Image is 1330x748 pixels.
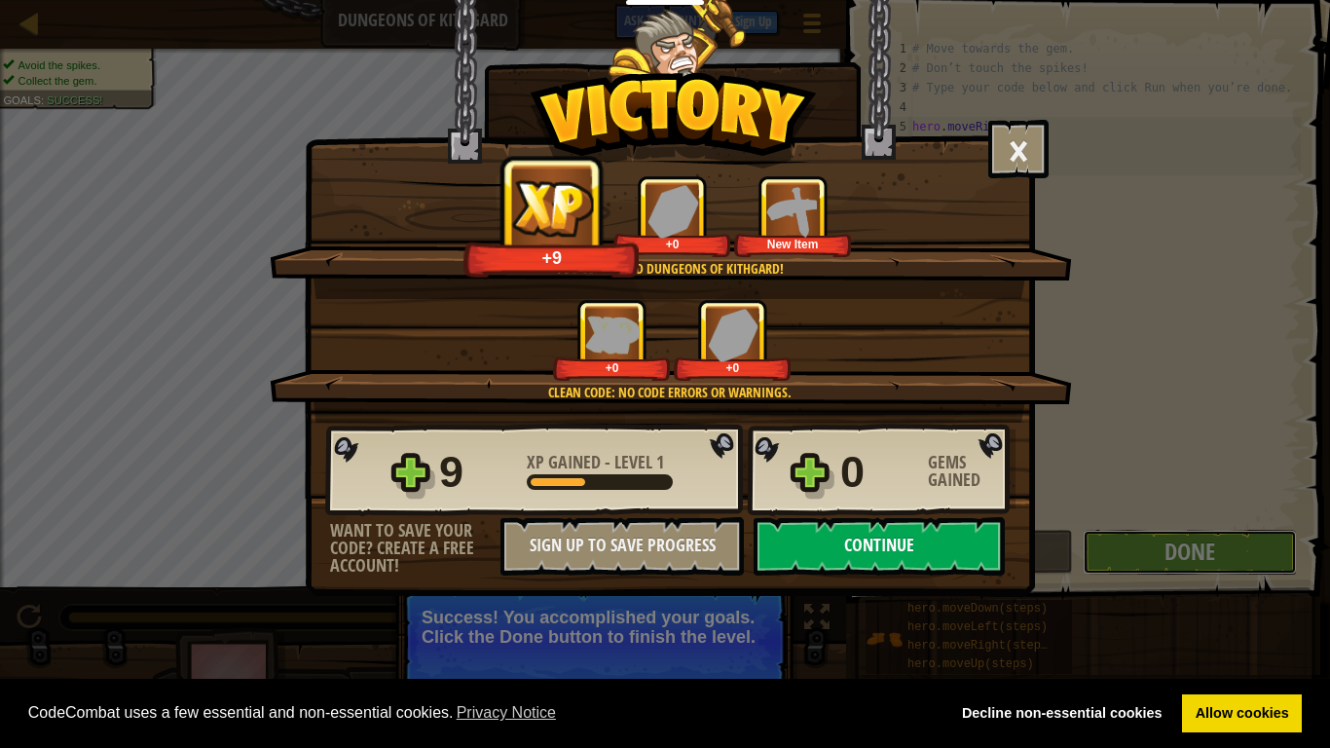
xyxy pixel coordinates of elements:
[754,517,1005,576] button: Continue
[1182,694,1302,733] a: allow cookies
[948,694,1175,733] a: deny cookies
[840,441,916,504] div: 0
[362,259,977,279] div: You completed Dungeons of Kithgard!
[330,522,500,575] div: Want to save your code? Create a free account!
[454,698,560,728] a: learn more about cookies
[500,517,744,576] button: Sign Up to Save Progress
[678,360,788,375] div: +0
[439,441,515,504] div: 9
[469,246,635,269] div: +9
[527,450,605,474] span: XP Gained
[362,383,977,402] div: Clean code: no code errors or warnings.
[610,450,656,474] span: Level
[928,454,1016,489] div: Gems Gained
[527,454,664,471] div: -
[28,698,934,728] span: CodeCombat uses a few essential and non-essential cookies.
[738,237,848,251] div: New Item
[656,450,664,474] span: 1
[617,237,727,251] div: +0
[530,72,817,169] img: Victory
[512,179,594,237] img: XP Gained
[766,184,820,238] img: New Item
[647,184,698,238] img: Gems Gained
[988,120,1049,178] button: ×
[557,360,667,375] div: +0
[585,316,640,354] img: XP Gained
[708,308,758,361] img: Gems Gained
